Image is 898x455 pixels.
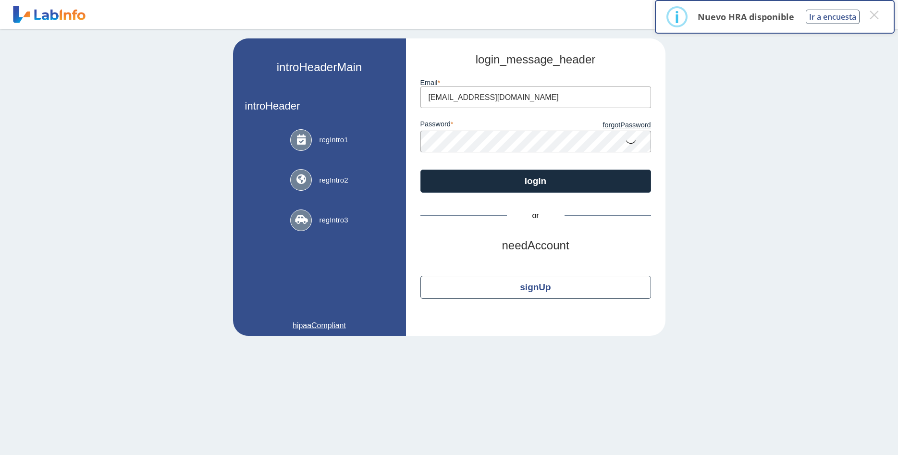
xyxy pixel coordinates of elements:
div: i [675,8,679,25]
button: signUp [420,276,651,299]
span: or [507,210,565,221]
h2: needAccount [420,239,651,253]
span: regIntro3 [319,215,348,226]
iframe: Help widget launcher [812,418,887,444]
button: Close this dialog [865,6,883,24]
a: forgotPassword [536,120,651,131]
a: hipaaCompliant [245,320,394,332]
button: Ir a encuesta [806,10,860,24]
h2: introHeaderMain [277,61,362,74]
span: regIntro2 [319,175,348,186]
span: regIntro1 [319,135,348,146]
label: email [420,79,651,86]
label: password [420,120,536,131]
button: logIn [420,170,651,193]
p: Nuevo HRA disponible [698,11,794,23]
h2: login_message_header [420,53,651,67]
h3: introHeader [245,100,394,112]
